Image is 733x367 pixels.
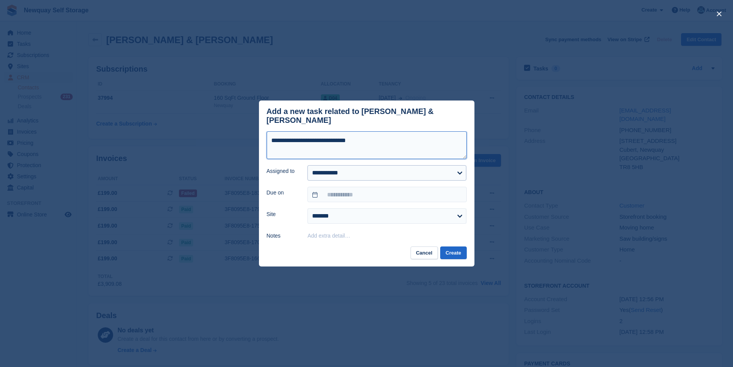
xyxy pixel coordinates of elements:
button: Cancel [411,246,438,259]
div: Add a new task related to [PERSON_NAME] & [PERSON_NAME] [267,107,467,125]
button: Add extra detail… [307,233,350,239]
label: Assigned to [267,167,299,175]
label: Site [267,210,299,218]
button: close [713,8,725,20]
label: Due on [267,189,299,197]
button: Create [440,246,466,259]
label: Notes [267,232,299,240]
